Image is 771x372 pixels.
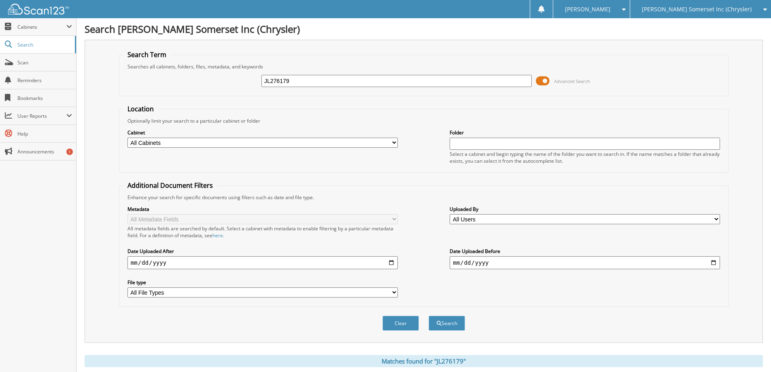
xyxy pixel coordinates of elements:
[450,256,720,269] input: end
[127,225,398,239] div: All metadata fields are searched by default. Select a cabinet with metadata to enable filtering b...
[127,256,398,269] input: start
[450,151,720,164] div: Select a cabinet and begin typing the name of the folder you want to search in. If the name match...
[450,129,720,136] label: Folder
[17,41,71,48] span: Search
[123,194,724,201] div: Enhance your search for specific documents using filters such as date and file type.
[127,206,398,213] label: Metadata
[382,316,419,331] button: Clear
[17,59,72,66] span: Scan
[123,104,158,113] legend: Location
[17,23,66,30] span: Cabinets
[450,248,720,255] label: Date Uploaded Before
[642,7,752,12] span: [PERSON_NAME] Somerset Inc (Chrysler)
[123,117,724,124] div: Optionally limit your search to a particular cabinet or folder
[17,77,72,84] span: Reminders
[17,95,72,102] span: Bookmarks
[127,279,398,286] label: File type
[450,206,720,213] label: Uploaded By
[554,78,590,84] span: Advanced Search
[8,4,69,15] img: scan123-logo-white.svg
[127,129,398,136] label: Cabinet
[123,181,217,190] legend: Additional Document Filters
[17,130,72,137] span: Help
[66,149,73,155] div: 1
[123,63,724,70] div: Searches all cabinets, folders, files, metadata, and keywords
[127,248,398,255] label: Date Uploaded After
[565,7,610,12] span: [PERSON_NAME]
[429,316,465,331] button: Search
[212,232,223,239] a: here
[17,113,66,119] span: User Reports
[17,148,72,155] span: Announcements
[85,355,763,367] div: Matches found for "JL276179"
[123,50,170,59] legend: Search Term
[85,22,763,36] h1: Search [PERSON_NAME] Somerset Inc (Chrysler)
